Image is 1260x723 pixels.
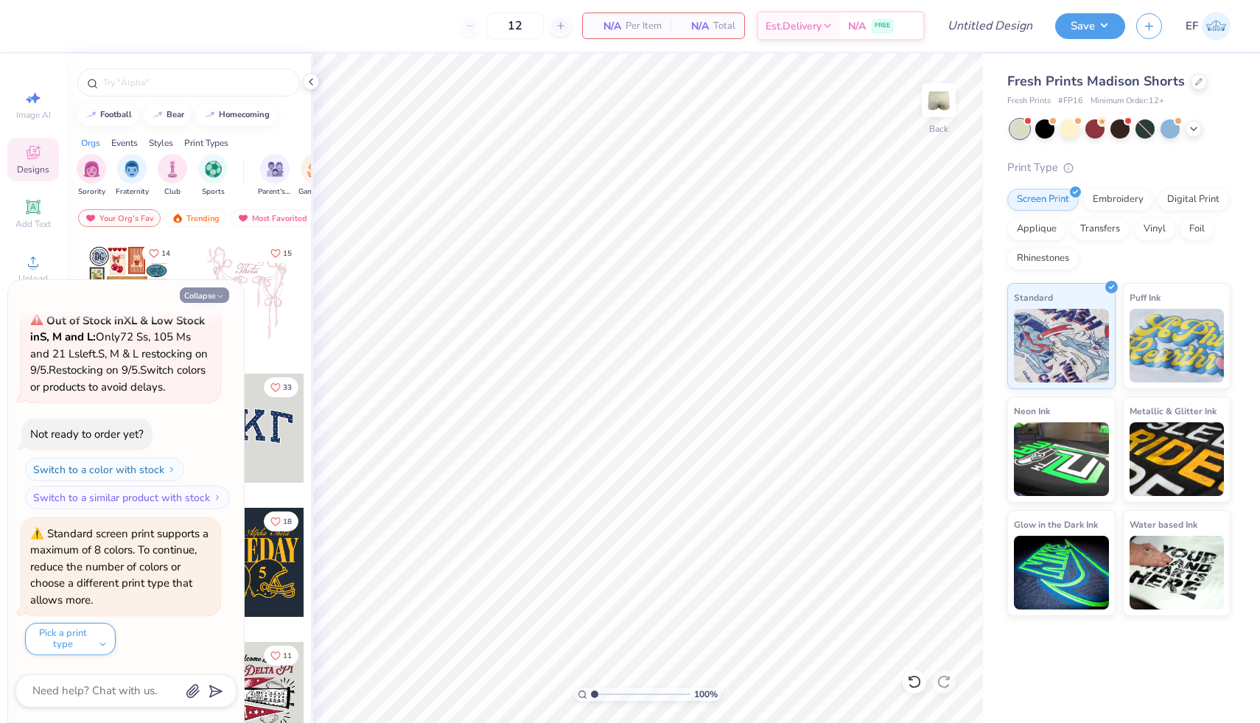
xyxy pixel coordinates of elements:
[766,18,822,34] span: Est. Delivery
[172,213,183,223] img: trending.gif
[231,209,314,227] div: Most Favorited
[307,161,324,178] img: Game Day Image
[1007,95,1051,108] span: Fresh Prints
[1130,403,1217,419] span: Metallic & Glitter Ink
[17,164,49,175] span: Designs
[30,313,208,394] span: Only 72 Ss, 105 Ms and 21 Ls left. S, M & L restocking on 9/5. Restocking on 9/5. Switch colors o...
[848,18,866,34] span: N/A
[592,18,621,34] span: N/A
[152,111,164,119] img: trend_line.gif
[180,287,229,303] button: Collapse
[1014,403,1050,419] span: Neon Ink
[111,136,138,150] div: Events
[85,213,97,223] img: most_fav.gif
[486,13,544,39] input: – –
[1014,290,1053,305] span: Standard
[298,154,332,198] button: filter button
[78,186,105,198] span: Sorority
[267,161,284,178] img: Parent's Weekend Image
[30,526,209,607] div: Standard screen print supports a maximum of 8 colors. To continue, reduce the number of colors or...
[924,85,953,115] img: Back
[626,18,662,34] span: Per Item
[164,161,181,178] img: Club Image
[184,136,228,150] div: Print Types
[165,209,226,227] div: Trending
[1007,248,1079,270] div: Rhinestones
[144,104,191,126] button: bear
[283,384,292,391] span: 33
[1071,218,1130,240] div: Transfers
[116,154,149,198] button: filter button
[264,243,298,263] button: Like
[298,154,332,198] div: filter for Game Day
[258,186,292,198] span: Parent's Weekend
[1007,218,1066,240] div: Applique
[936,11,1044,41] input: Untitled Design
[198,154,228,198] button: filter button
[1058,95,1083,108] span: # FP16
[196,104,276,126] button: homecoming
[25,623,116,655] button: Pick a print type
[81,136,100,150] div: Orgs
[77,104,139,126] button: football
[149,136,173,150] div: Styles
[102,75,290,90] input: Try "Alpha"
[77,154,106,198] button: filter button
[1202,12,1231,41] img: Erin Finan
[158,154,187,198] button: filter button
[77,154,106,198] div: filter for Sorority
[1083,189,1153,211] div: Embroidery
[164,186,181,198] span: Club
[929,122,948,136] div: Back
[1130,517,1197,532] span: Water based Ink
[18,273,48,284] span: Upload
[30,427,144,441] div: Not ready to order yet?
[46,313,140,328] strong: Out of Stock in XL
[85,111,97,119] img: trend_line.gif
[283,652,292,660] span: 11
[116,154,149,198] div: filter for Fraternity
[204,111,216,119] img: trend_line.gif
[100,111,132,119] div: football
[1007,72,1185,90] span: Fresh Prints Madison Shorts
[142,243,177,263] button: Like
[15,218,51,230] span: Add Text
[25,486,230,509] button: Switch to a similar product with stock
[1091,95,1164,108] span: Minimum Order: 12 +
[1134,218,1175,240] div: Vinyl
[1130,309,1225,383] img: Puff Ink
[298,186,332,198] span: Game Day
[258,154,292,198] div: filter for Parent's Weekend
[1186,12,1231,41] a: EF
[1180,218,1214,240] div: Foil
[16,109,51,121] span: Image AI
[264,377,298,397] button: Like
[167,111,184,119] div: bear
[1014,536,1109,610] img: Glow in the Dark Ink
[1007,159,1231,176] div: Print Type
[1130,290,1161,305] span: Puff Ink
[202,186,225,198] span: Sports
[1055,13,1125,39] button: Save
[1158,189,1229,211] div: Digital Print
[258,154,292,198] button: filter button
[198,154,228,198] div: filter for Sports
[1014,309,1109,383] img: Standard
[161,250,170,257] span: 14
[158,154,187,198] div: filter for Club
[679,18,709,34] span: N/A
[1186,18,1198,35] span: EF
[25,458,184,481] button: Switch to a color with stock
[83,161,100,178] img: Sorority Image
[1014,422,1109,496] img: Neon Ink
[237,213,249,223] img: most_fav.gif
[213,493,222,502] img: Switch to a similar product with stock
[1007,189,1079,211] div: Screen Print
[167,465,176,474] img: Switch to a color with stock
[264,511,298,531] button: Like
[116,186,149,198] span: Fraternity
[1014,517,1098,532] span: Glow in the Dark Ink
[1130,536,1225,610] img: Water based Ink
[283,250,292,257] span: 15
[219,111,270,119] div: homecoming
